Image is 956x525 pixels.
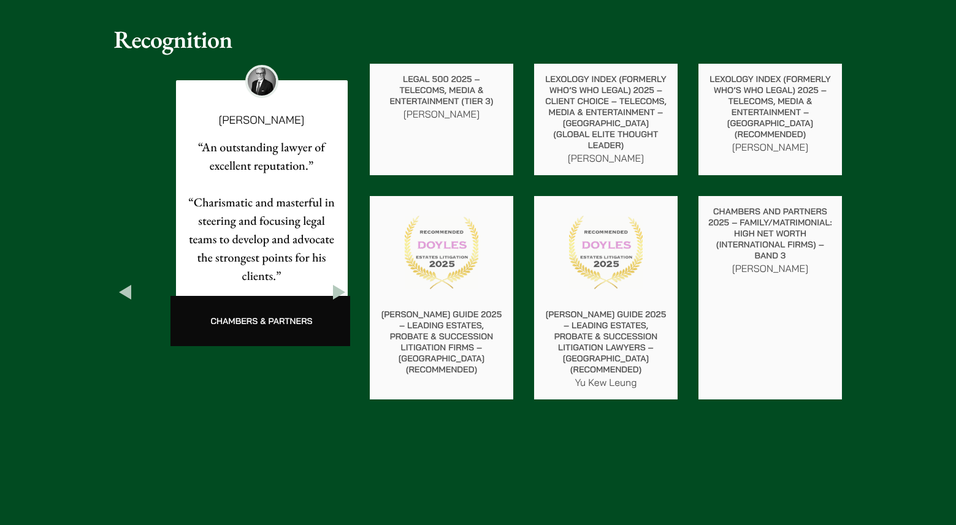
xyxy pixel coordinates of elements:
p: “Charismatic and masterful in steering and focusing legal teams to develop and advocate the stron... [186,193,338,285]
p: Legal 500 2025 – Telecoms, Media & Entertainment (Tier 3) [380,74,503,107]
button: Next [328,281,350,303]
div: Chambers & Partners [176,296,348,346]
p: Yu Kew Leung [544,375,668,390]
h2: Recognition [114,25,843,54]
p: “An outstanding lawyer of excellent reputation.” [186,138,338,175]
p: [PERSON_NAME] [196,115,328,126]
button: Previous [114,281,136,303]
p: [PERSON_NAME] [708,261,832,276]
p: [PERSON_NAME] Guide 2025 – Leading Estates, Probate & Succession Litigation Lawyers – [GEOGRAPHIC... [544,309,668,375]
p: [PERSON_NAME] [380,107,503,121]
p: [PERSON_NAME] [708,140,832,154]
p: Chambers and Partners 2025 – Family/Matrimonial: High Net Worth (International Firms) – Band 3 [708,206,832,261]
p: [PERSON_NAME] Guide 2025 – Leading Estates, Probate & Succession Litigation Firms – [GEOGRAPHIC_D... [380,309,503,375]
p: [PERSON_NAME] [544,151,668,165]
p: Lexology Index (formerly Who’s Who Legal) 2025 – Client Choice – Telecoms, Media & Entertainment ... [544,74,668,151]
p: Lexology Index (formerly Who’s Who Legal) 2025 – Telecoms, Media & Entertainment – [GEOGRAPHIC_DA... [708,74,832,140]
